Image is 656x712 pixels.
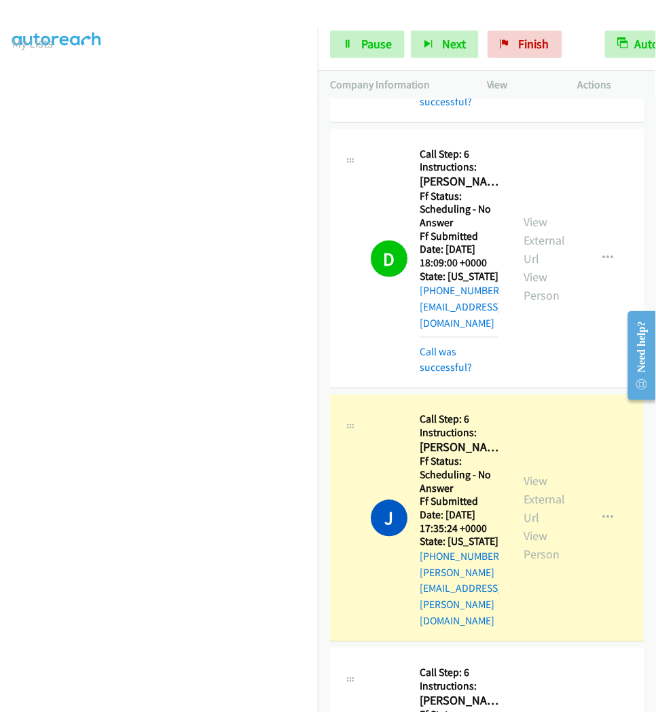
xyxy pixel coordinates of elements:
[371,241,407,277] h1: D
[420,440,499,456] h2: [PERSON_NAME]
[420,694,499,709] h2: [PERSON_NAME]
[420,535,499,549] h5: State: [US_STATE]
[578,77,644,93] p: Actions
[361,36,392,52] span: Pause
[420,413,499,427] h5: Call Step: 6
[12,65,318,710] iframe: Dialpad
[420,550,503,563] a: [PHONE_NUMBER]
[420,174,499,190] h2: [PERSON_NAME]
[420,147,499,161] h5: Call Step: 6
[519,36,549,52] span: Finish
[420,284,503,297] a: [PHONE_NUMBER]
[420,427,499,440] h5: Instructions:
[420,300,501,330] a: [EMAIL_ADDRESS][DOMAIN_NAME]
[617,302,656,410] iframe: Resource Center
[420,495,499,535] h5: Ff Submitted Date: [DATE] 17:35:24 +0000
[12,35,53,51] a: My Lists
[411,31,479,58] button: Next
[524,529,560,563] a: View Person
[330,31,405,58] a: Pause
[420,680,499,694] h5: Instructions:
[420,270,499,283] h5: State: [US_STATE]
[487,77,553,93] p: View
[371,500,407,537] h1: J
[524,474,565,526] a: View External Url
[420,230,499,270] h5: Ff Submitted Date: [DATE] 18:09:00 +0000
[420,345,472,374] a: Call was successful?
[442,36,466,52] span: Next
[420,160,499,174] h5: Instructions:
[524,214,565,266] a: View External Url
[420,666,499,680] h5: Call Step: 6
[420,455,499,495] h5: Ff Status: Scheduling - No Answer
[488,31,562,58] a: Finish
[420,567,501,628] a: [PERSON_NAME][EMAIL_ADDRESS][PERSON_NAME][DOMAIN_NAME]
[330,77,462,93] p: Company Information
[420,190,499,230] h5: Ff Status: Scheduling - No Answer
[524,269,560,303] a: View Person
